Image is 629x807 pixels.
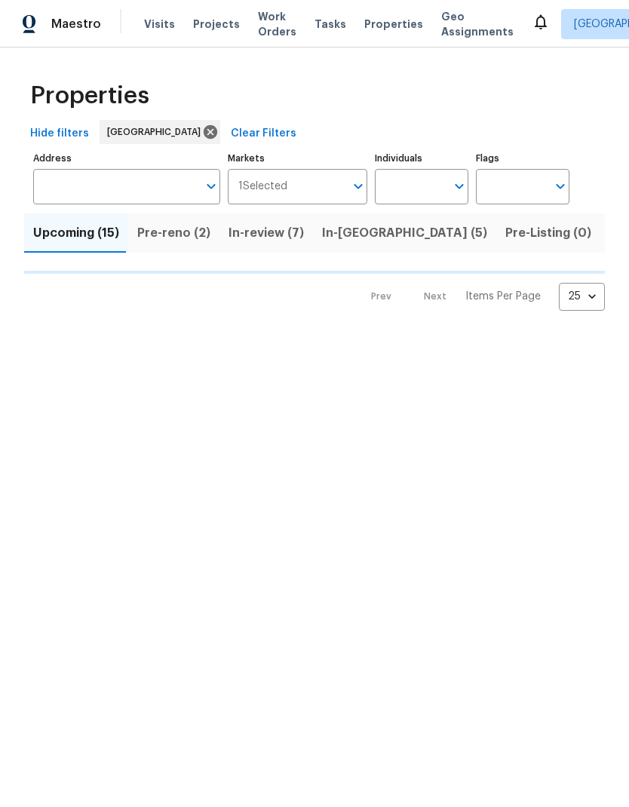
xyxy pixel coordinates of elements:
span: In-[GEOGRAPHIC_DATA] (5) [322,222,487,244]
span: Properties [364,17,423,32]
div: 25 [559,277,605,316]
label: Flags [476,154,569,163]
label: Address [33,154,220,163]
button: Open [201,176,222,197]
span: Visits [144,17,175,32]
span: Work Orders [258,9,296,39]
button: Hide filters [24,120,95,148]
span: 1 Selected [238,180,287,193]
span: Pre-Listing (0) [505,222,591,244]
span: Projects [193,17,240,32]
button: Clear Filters [225,120,302,148]
label: Markets [228,154,368,163]
span: [GEOGRAPHIC_DATA] [107,124,207,140]
span: Maestro [51,17,101,32]
button: Open [550,176,571,197]
span: Properties [30,88,149,103]
span: Upcoming (15) [33,222,119,244]
div: [GEOGRAPHIC_DATA] [100,120,220,144]
span: Tasks [314,19,346,29]
nav: Pagination Navigation [357,283,605,311]
span: Geo Assignments [441,9,514,39]
button: Open [449,176,470,197]
span: Clear Filters [231,124,296,143]
label: Individuals [375,154,468,163]
span: Pre-reno (2) [137,222,210,244]
p: Items Per Page [465,289,541,304]
span: In-review (7) [229,222,304,244]
button: Open [348,176,369,197]
span: Hide filters [30,124,89,143]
